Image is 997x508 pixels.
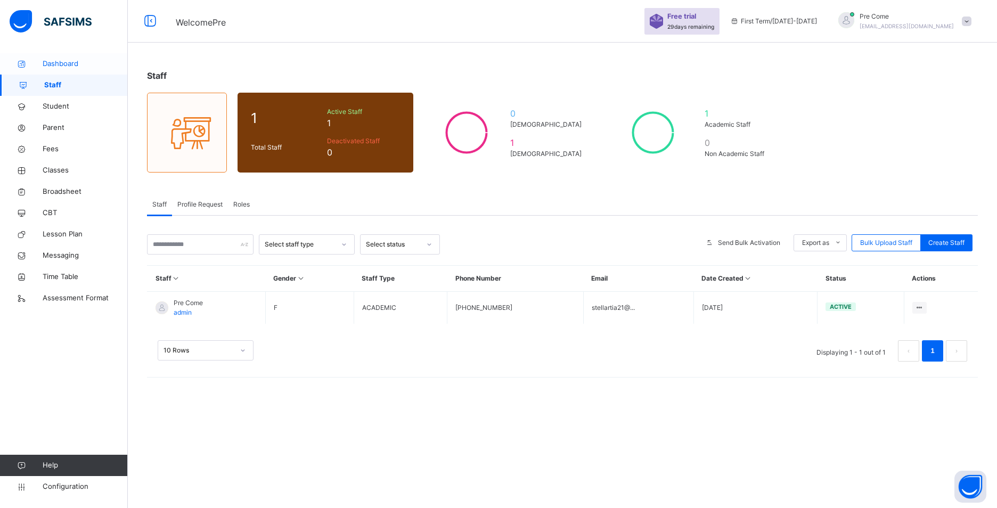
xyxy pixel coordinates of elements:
div: PreCome [828,12,977,31]
i: Sort in Ascending Order [171,274,181,282]
span: Send Bulk Activation [718,238,780,248]
span: Staff [44,80,128,91]
th: Email [583,266,693,292]
span: active [830,303,852,310]
span: Active Staff [327,107,400,117]
span: 0 [705,136,773,149]
span: Pre Come [174,298,203,308]
span: Classes [43,165,128,176]
span: 29 days remaining [667,23,714,30]
span: [DEMOGRAPHIC_DATA] [510,120,586,129]
div: Select staff type [265,240,335,249]
span: Roles [233,200,250,209]
div: Total Staff [248,140,324,155]
td: stellartia21@... [583,292,693,324]
li: 下一页 [946,340,967,362]
span: Student [43,101,128,112]
div: 10 Rows [164,346,234,355]
span: Create Staff [928,238,965,248]
button: prev page [898,340,919,362]
i: Sort in Ascending Order [296,274,305,282]
span: 0 [327,146,400,159]
th: Actions [904,266,978,292]
span: Profile Request [177,200,223,209]
th: Gender [265,266,354,292]
th: Staff [148,266,266,292]
span: 0 [510,107,586,120]
li: 1 [922,340,943,362]
i: Sort in Ascending Order [743,274,753,282]
span: Help [43,460,127,471]
td: [DATE] [693,292,818,324]
span: Pre Come [860,12,954,21]
span: Free trial [667,11,709,21]
span: Assessment Format [43,293,128,304]
span: Academic Staff [705,120,773,129]
span: Fees [43,144,128,154]
span: 1 [705,107,773,120]
img: sticker-purple.71386a28dfed39d6af7621340158ba97.svg [650,14,663,29]
span: Bulk Upload Staff [860,238,912,248]
li: Displaying 1 - 1 out of 1 [808,340,894,362]
span: Deactivated Staff [327,136,400,146]
span: Welcome Pre [176,17,226,28]
td: F [265,292,354,324]
span: 1 [327,117,400,129]
span: Non Academic Staff [705,149,773,159]
span: Dashboard [43,59,128,69]
span: [DEMOGRAPHIC_DATA] [510,149,586,159]
th: Date Created [693,266,818,292]
span: Messaging [43,250,128,261]
span: [EMAIL_ADDRESS][DOMAIN_NAME] [860,23,954,29]
span: 1 [251,108,322,128]
button: next page [946,340,967,362]
span: Configuration [43,481,127,492]
th: Staff Type [354,266,447,292]
span: Parent [43,122,128,133]
button: Open asap [954,471,986,503]
span: admin [174,308,192,316]
span: CBT [43,208,128,218]
td: [PHONE_NUMBER] [447,292,583,324]
th: Phone Number [447,266,583,292]
td: ACADEMIC [354,292,447,324]
span: session/term information [730,17,817,26]
span: Time Table [43,272,128,282]
div: Select status [366,240,420,249]
a: 1 [927,344,937,358]
img: safsims [10,10,92,32]
span: 1 [510,136,586,149]
th: Status [818,266,904,292]
span: Staff [152,200,167,209]
span: Lesson Plan [43,229,128,240]
span: Export as [802,238,829,248]
li: 上一页 [898,340,919,362]
span: Staff [147,70,167,81]
span: Broadsheet [43,186,128,197]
